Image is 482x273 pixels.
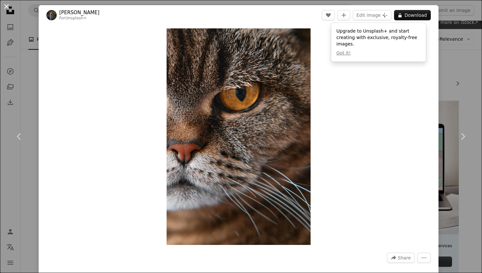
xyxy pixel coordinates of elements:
a: Unsplash+ [65,16,87,20]
button: Zoom in on this image [167,28,311,245]
span: Share [398,253,411,263]
button: Download [394,10,431,20]
button: Edit image [353,10,391,20]
img: Go to Tim Schmidbauer's profile [46,10,57,20]
button: Add to Collection [337,10,350,20]
a: Next [443,106,482,167]
button: Got it! [336,50,351,56]
div: For [59,16,100,21]
button: Like [322,10,335,20]
button: More Actions [417,253,431,263]
div: Upgrade to Unsplash+ and start creating with exclusive, royalty-free images. [331,23,426,62]
img: a close up of a cat's face with yellow eyes [167,28,311,245]
button: Share this image [387,253,415,263]
a: [PERSON_NAME] [59,9,100,16]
